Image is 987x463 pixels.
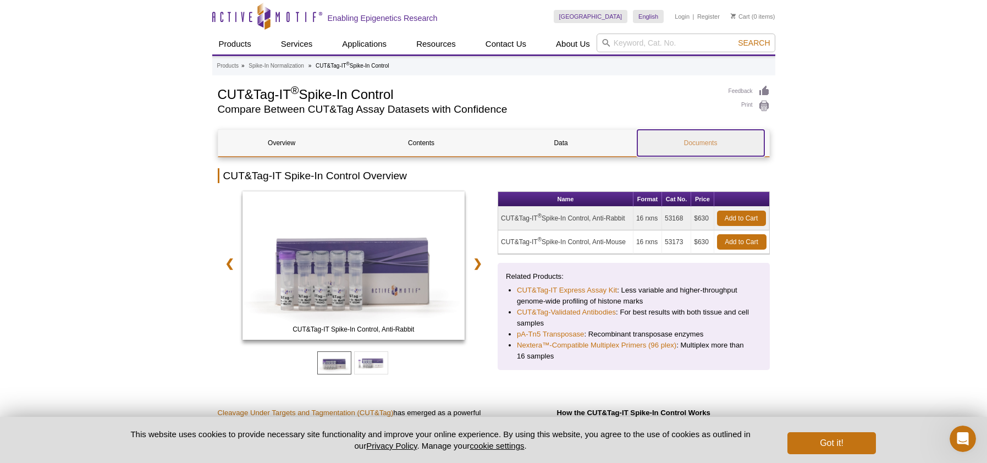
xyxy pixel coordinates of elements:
[218,104,718,114] h2: Compare Between CUT&Tag Assay Datasets with Confidence
[245,324,462,335] span: CUT&Tag-IT Spike-In Control, Anti-Rabbit
[241,63,245,69] li: »
[633,10,664,23] a: English
[242,191,465,340] img: CUT&Tag-IT Spike-In Control, Anti-Rabbit
[291,84,299,96] sup: ®
[731,13,750,20] a: Cart
[693,10,694,23] li: |
[729,85,770,97] a: Feedback
[316,63,389,69] li: CUT&Tag-IT Spike-In Control
[731,13,736,19] img: Your Cart
[633,207,662,230] td: 16 rxns
[506,271,762,282] p: Related Products:
[517,307,751,329] li: : For best results with both tissue and cell samples
[637,130,764,156] a: Documents
[346,61,350,67] sup: ®
[498,207,633,230] td: CUT&Tag-IT Spike-In Control, Anti-Rabbit
[218,251,241,276] a: ❮
[517,329,584,340] a: pA-Tn5 Transposase
[366,441,417,450] a: Privacy Policy
[633,192,662,207] th: Format
[731,10,775,23] li: (0 items)
[633,230,662,254] td: 16 rxns
[498,130,625,156] a: Data
[675,13,690,20] a: Login
[410,34,462,54] a: Resources
[538,236,542,242] sup: ®
[218,168,770,183] h2: CUT&Tag-IT Spike-In Control Overview
[517,285,617,296] a: CUT&Tag-IT Express Assay Kit
[549,34,597,54] a: About Us
[691,230,714,254] td: $630
[218,130,345,156] a: Overview
[691,192,714,207] th: Price
[218,85,718,102] h1: CUT&Tag-IT Spike-In Control
[697,13,720,20] a: Register
[691,207,714,230] td: $630
[557,409,710,417] strong: How the CUT&Tag-IT Spike-In Control Works
[717,234,767,250] a: Add to Cart
[249,61,304,71] a: Spike-In Normalization
[358,130,485,156] a: Contents
[597,34,775,52] input: Keyword, Cat. No.
[538,213,542,219] sup: ®
[308,63,312,69] li: »
[717,211,766,226] a: Add to Cart
[554,10,628,23] a: [GEOGRAPHIC_DATA]
[729,100,770,112] a: Print
[662,207,691,230] td: 53168
[328,13,438,23] h2: Enabling Epigenetics Research
[662,230,691,254] td: 53173
[738,38,770,47] span: Search
[517,307,616,318] a: CUT&Tag-Validated Antibodies
[517,340,751,362] li: : Multiplex more than 16 samples
[274,34,319,54] a: Services
[479,34,533,54] a: Contact Us
[950,426,976,452] iframe: Intercom live chat
[787,432,875,454] button: Got it!
[517,329,751,340] li: : Recombinant transposase enzymes
[662,192,691,207] th: Cat No.
[335,34,393,54] a: Applications
[498,192,633,207] th: Name
[498,230,633,254] td: CUT&Tag-IT Spike-In Control, Anti-Mouse
[470,441,524,450] button: cookie settings
[517,285,751,307] li: : Less variable and higher-throughput genome-wide profiling of histone marks
[218,409,394,417] a: Cleavage Under Targets and Tagmentation (CUT&Tag)
[517,340,676,351] a: Nextera™-Compatible Multiplex Primers (96 plex)
[217,61,239,71] a: Products
[466,251,489,276] a: ❯
[242,191,465,343] a: CUT&Tag-IT Spike-In Control, Anti-Mouse
[735,38,773,48] button: Search
[112,428,770,451] p: This website uses cookies to provide necessary site functionality and improve your online experie...
[212,34,258,54] a: Products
